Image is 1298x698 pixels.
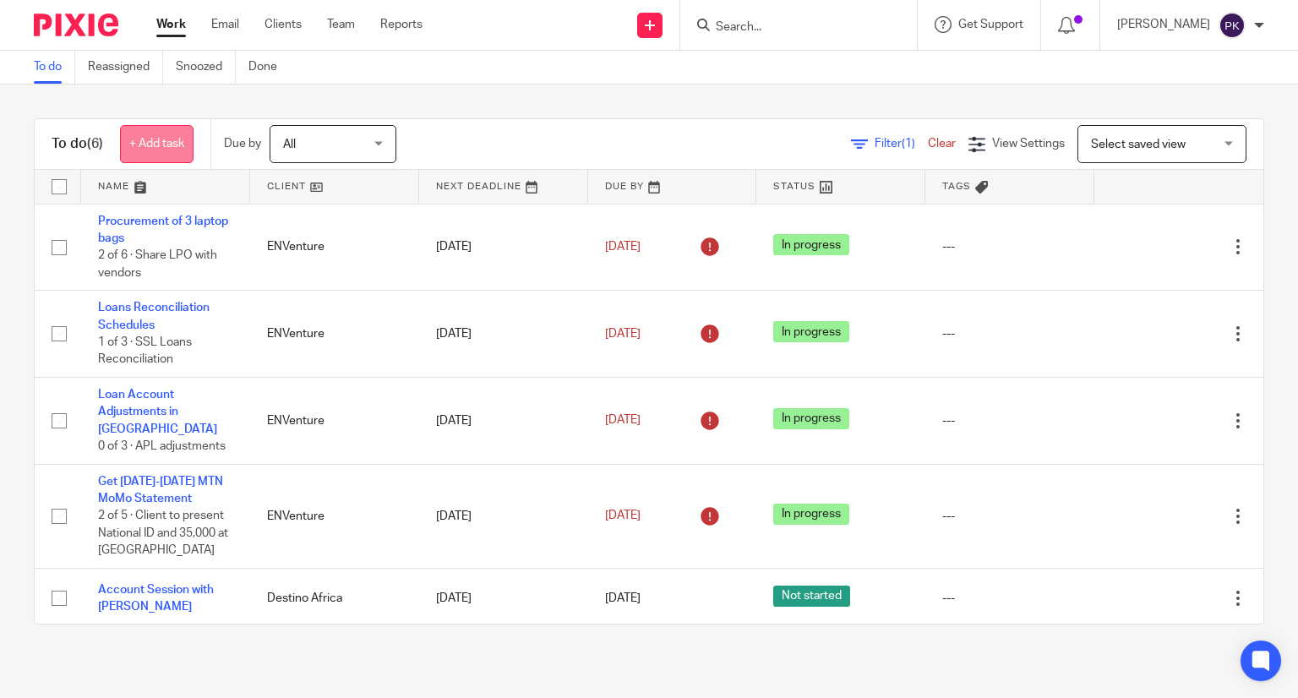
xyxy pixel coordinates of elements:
span: [DATE] [605,510,641,522]
td: [DATE] [419,464,588,568]
a: Reports [380,16,423,33]
td: [DATE] [419,291,588,378]
span: Tags [942,182,971,191]
a: + Add task [120,125,194,163]
a: Work [156,16,186,33]
td: [DATE] [419,204,588,291]
a: Email [211,16,239,33]
a: To do [34,51,75,84]
div: --- [942,325,1077,342]
span: All [283,139,296,150]
td: ENVenture [250,204,419,291]
a: Procurement of 3 laptop bags [98,215,228,244]
span: Not started [773,586,850,607]
span: In progress [773,504,849,525]
div: --- [942,412,1077,429]
a: Team [327,16,355,33]
span: Get Support [958,19,1023,30]
a: Get [DATE]-[DATE] MTN MoMo Statement [98,476,223,504]
span: 1 of 3 · SSL Loans Reconciliation [98,336,192,366]
span: (1) [902,138,915,150]
td: [DATE] [419,568,588,628]
span: Filter [875,138,928,150]
span: In progress [773,408,849,429]
span: 0 of 3 · APL adjustments [98,440,226,452]
a: Reassigned [88,51,163,84]
span: [DATE] [605,328,641,340]
div: --- [942,238,1077,255]
a: Clear [928,138,956,150]
p: [PERSON_NAME] [1117,16,1210,33]
img: Pixie [34,14,118,36]
a: Loan Account Adjustments in [GEOGRAPHIC_DATA] [98,389,217,435]
td: ENVenture [250,378,419,465]
p: Due by [224,135,261,152]
td: ENVenture [250,291,419,378]
span: [DATE] [605,592,641,604]
td: [DATE] [419,378,588,465]
div: --- [942,590,1077,607]
span: (6) [87,137,103,150]
div: --- [942,508,1077,525]
span: In progress [773,234,849,255]
input: Search [714,20,866,35]
a: Loans Reconciliation Schedules [98,302,210,330]
span: [DATE] [605,241,641,253]
span: In progress [773,321,849,342]
td: Destino Africa [250,568,419,628]
td: ENVenture [250,464,419,568]
a: Done [248,51,290,84]
span: 2 of 5 · Client to present National ID and 35,000 at [GEOGRAPHIC_DATA] [98,510,228,556]
span: 2 of 6 · Share LPO with vendors [98,249,217,279]
a: Clients [265,16,302,33]
a: Account Session with [PERSON_NAME] [98,584,214,613]
h1: To do [52,135,103,153]
span: View Settings [992,138,1065,150]
span: [DATE] [605,415,641,427]
a: Snoozed [176,51,236,84]
img: svg%3E [1219,12,1246,39]
span: Select saved view [1091,139,1186,150]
